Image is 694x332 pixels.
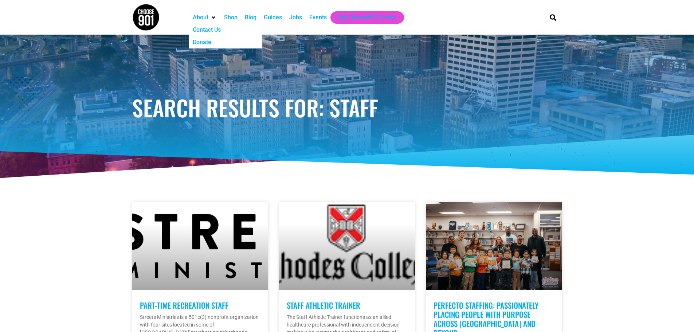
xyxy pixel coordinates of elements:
nav: Main nav [189,11,537,24]
a: Shop [224,13,238,22]
a: A group of children holding books stands in front of adults in a Memphis library, posing for a gr... [426,202,562,290]
a: Donate [193,38,211,47]
a: Contact Us [193,26,221,34]
a: Guides [264,13,282,22]
a: Rhodes College logo with a red and white shield featuring an "X" and an open book above the words... [279,202,415,290]
a: Staff Athletic Trainer [287,300,360,311]
a: Part-time Recreation Staff [140,300,228,311]
a: Jobs [289,13,302,22]
h1: Search Results for: staff [132,97,562,118]
a: About [193,13,208,22]
div: Search [547,11,559,23]
a: Get Choose901 Emails [338,13,397,22]
a: Blog [245,13,256,22]
a: Events [309,13,327,22]
div: About [189,11,220,24]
